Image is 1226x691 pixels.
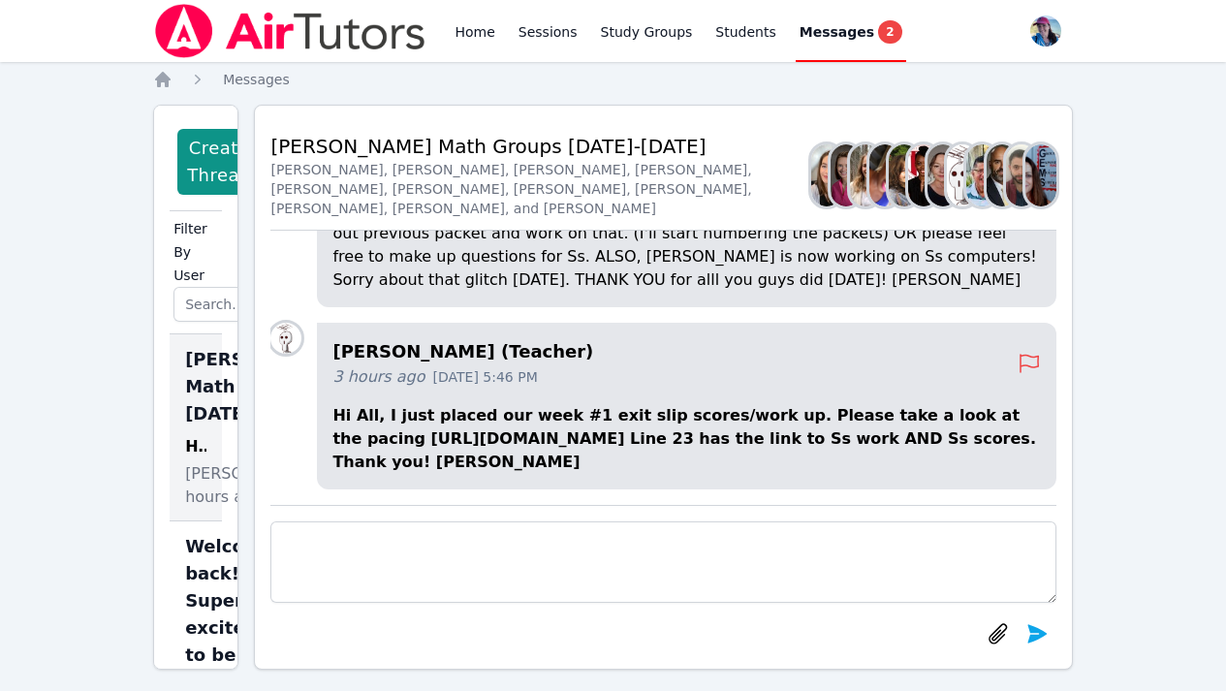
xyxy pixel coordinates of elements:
img: Joyce Law [947,144,978,206]
img: Sarah Benzinger [811,144,842,206]
img: Air Tutors [153,4,427,58]
input: Search... [173,287,329,322]
span: 2 [878,20,901,44]
label: Filter By User [173,211,218,287]
a: Messages [223,70,290,89]
h2: [PERSON_NAME] Math Groups [DATE]-[DATE] [270,133,810,160]
img: Sandra Davis [850,144,881,206]
span: [PERSON_NAME], 3 hours ago [185,462,329,509]
button: Create Thread [177,129,261,195]
h4: [PERSON_NAME] (Teacher) [332,338,1017,365]
img: Joyce Law [270,323,301,354]
span: 3 hours ago [332,365,424,389]
span: [PERSON_NAME] Math Groups [DATE]-[DATE] [185,346,375,427]
img: Leah Hoff [1025,144,1056,206]
img: Bernard Estephan [987,144,1018,206]
img: Diana Carle [889,144,920,206]
img: Alexis Asiama [869,144,900,206]
span: Messages [800,22,874,42]
div: [PERSON_NAME], [PERSON_NAME], [PERSON_NAME], [PERSON_NAME], [PERSON_NAME], [PERSON_NAME], [PERSON... [270,160,810,218]
nav: Breadcrumb [153,70,1073,89]
img: Rebecca Miller [831,144,862,206]
div: Hi All, I just placed our week #1 exit slip scores/work up. Please take a look at the pacing [URL... [185,435,206,458]
img: Diaa Walweel [1006,144,1037,206]
div: [PERSON_NAME] Math Groups [DATE]-[DATE]1Sarah BenzingerRebecca MillerSandra DavisAlexis AsiamaDia... [170,334,222,521]
p: Hi All, I just placed our week #1 exit slip scores/work up. Please take a look at the pacing [URL... [332,404,1040,474]
img: Johnicia Haynes [908,144,939,206]
img: Jorge Calderon [966,144,997,206]
img: Michelle Dalton [927,144,959,206]
span: [DATE] 5:46 PM [433,367,538,387]
span: Messages [223,72,290,87]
